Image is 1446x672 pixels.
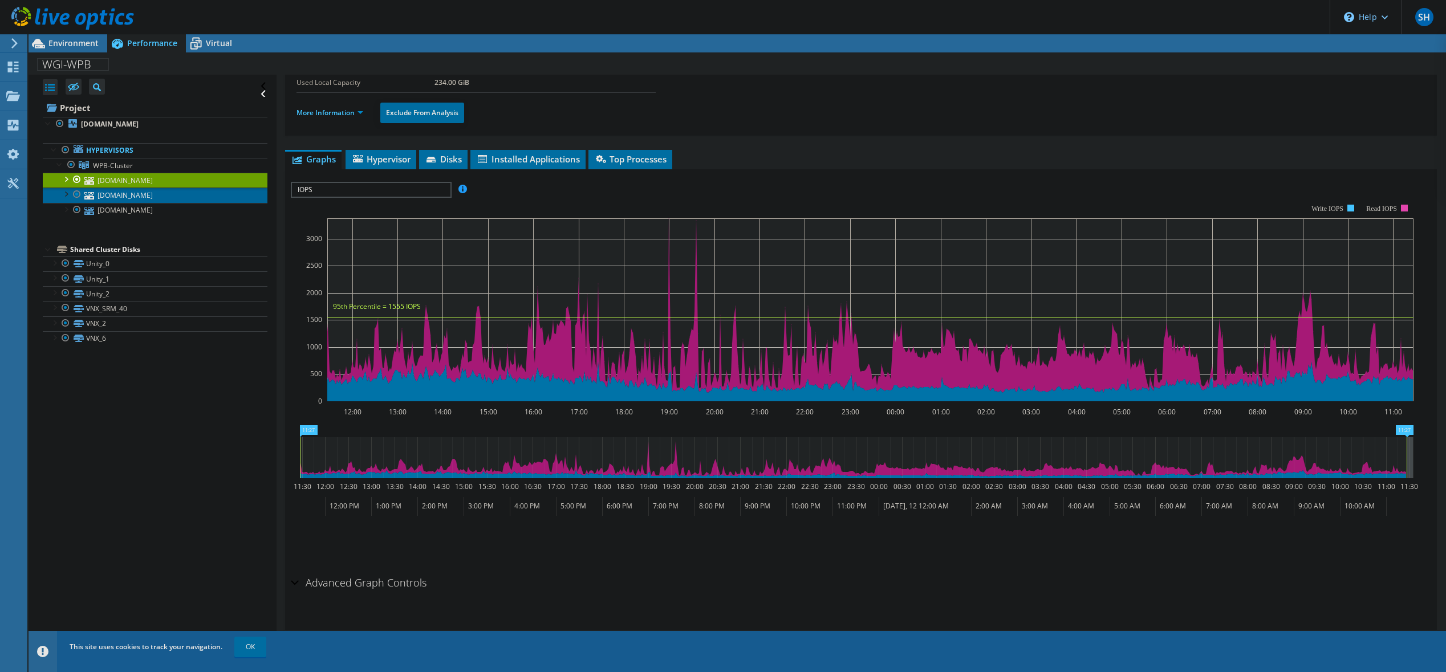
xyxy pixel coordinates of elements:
[985,482,1003,491] text: 02:30
[732,482,749,491] text: 21:00
[1366,205,1397,213] text: Read IOPS
[706,407,724,417] text: 20:00
[43,203,267,218] a: [DOMAIN_NAME]
[1308,482,1326,491] text: 09:30
[616,482,634,491] text: 18:30
[663,482,680,491] text: 19:30
[206,38,232,48] span: Virtual
[432,482,450,491] text: 14:30
[1170,482,1188,491] text: 06:30
[887,407,904,417] text: 00:00
[306,342,322,352] text: 1000
[296,108,363,117] a: More Information
[1262,482,1280,491] text: 08:30
[333,302,421,311] text: 95th Percentile = 1555 IOPS
[1078,482,1095,491] text: 04:30
[1249,407,1266,417] text: 08:00
[1204,407,1221,417] text: 07:00
[409,482,427,491] text: 14:00
[1294,407,1312,417] text: 09:00
[1400,482,1418,491] text: 11:30
[310,369,322,378] text: 500
[525,407,542,417] text: 16:00
[755,482,773,491] text: 21:30
[480,407,497,417] text: 15:00
[1311,205,1343,213] text: Write IOPS
[916,482,934,491] text: 01:00
[296,77,434,88] label: Used Local Capacity
[306,260,322,270] text: 2500
[977,407,995,417] text: 02:00
[70,243,267,256] div: Shared Cluster Disks
[234,637,266,657] a: OK
[318,396,322,406] text: 0
[476,153,580,165] span: Installed Applications
[1158,407,1176,417] text: 06:00
[43,256,267,271] a: Unity_0
[93,161,133,170] span: WPB-Cluster
[932,407,950,417] text: 01:00
[1124,482,1142,491] text: 05:30
[1022,407,1040,417] text: 03:00
[640,482,657,491] text: 19:00
[425,153,462,165] span: Disks
[389,407,407,417] text: 13:00
[1031,482,1049,491] text: 03:30
[1344,12,1354,22] svg: \n
[824,482,842,491] text: 23:00
[306,288,322,298] text: 2000
[37,58,109,71] h1: WGI-WPB
[43,158,267,173] a: WPB-Cluster
[660,407,678,417] text: 19:00
[1378,482,1395,491] text: 11:00
[434,407,452,417] text: 14:00
[842,407,859,417] text: 23:00
[796,407,814,417] text: 22:00
[43,301,267,316] a: VNX_SRM_40
[1216,482,1234,491] text: 07:30
[344,407,361,417] text: 12:00
[939,482,957,491] text: 01:30
[306,234,322,243] text: 3000
[386,482,404,491] text: 13:30
[43,99,267,117] a: Project
[291,153,336,165] span: Graphs
[1009,482,1026,491] text: 03:00
[1384,407,1402,417] text: 11:00
[43,271,267,286] a: Unity_1
[43,331,267,346] a: VNX_6
[751,407,769,417] text: 21:00
[43,316,267,331] a: VNX_2
[594,482,611,491] text: 18:00
[1339,407,1357,417] text: 10:00
[434,78,469,87] b: 234.00 GiB
[1239,482,1257,491] text: 08:00
[478,482,496,491] text: 15:30
[81,119,139,129] b: [DOMAIN_NAME]
[1055,482,1073,491] text: 04:00
[1193,482,1211,491] text: 07:00
[1113,407,1131,417] text: 05:00
[570,482,588,491] text: 17:30
[847,482,865,491] text: 23:30
[48,38,99,48] span: Environment
[870,482,888,491] text: 00:00
[43,117,267,132] a: [DOMAIN_NAME]
[1101,482,1119,491] text: 05:00
[686,482,704,491] text: 20:00
[43,286,267,301] a: Unity_2
[316,482,334,491] text: 12:00
[70,642,222,651] span: This site uses cookies to track your navigation.
[340,482,358,491] text: 12:30
[294,482,311,491] text: 11:30
[291,571,427,594] h2: Advanced Graph Controls
[43,143,267,158] a: Hypervisors
[351,153,411,165] span: Hypervisor
[292,183,450,197] span: IOPS
[501,482,519,491] text: 16:00
[570,407,588,417] text: 17:00
[43,188,267,202] a: [DOMAIN_NAME]
[594,153,667,165] span: Top Processes
[801,482,819,491] text: 22:30
[1331,482,1349,491] text: 10:00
